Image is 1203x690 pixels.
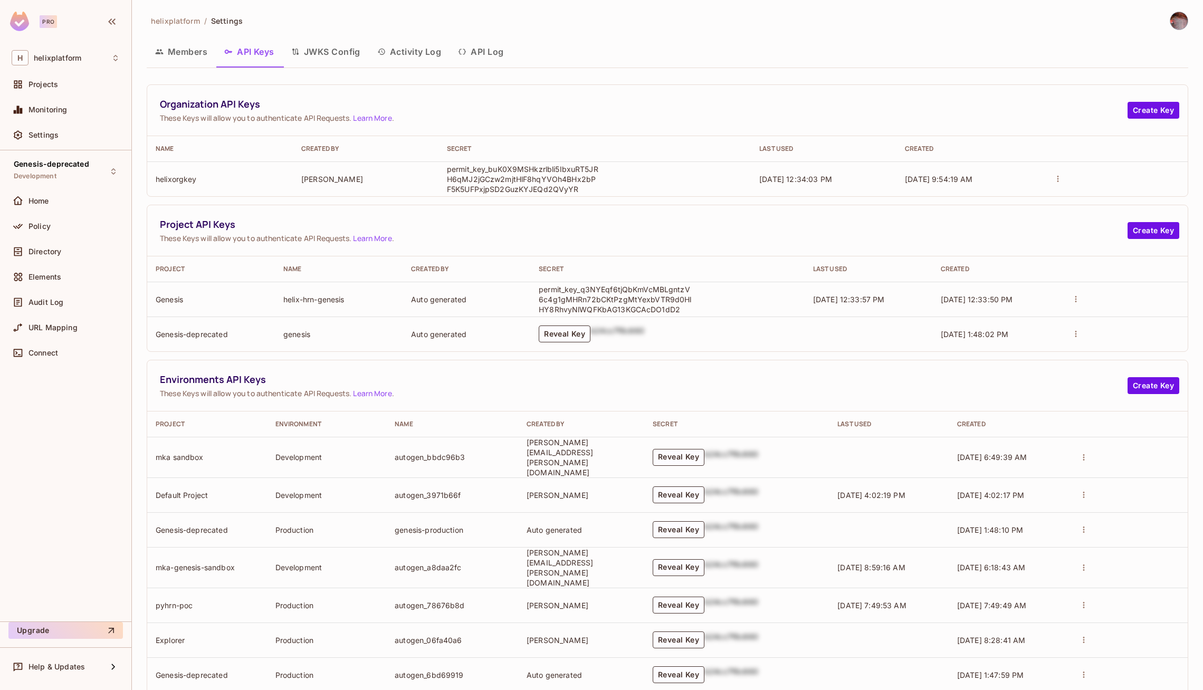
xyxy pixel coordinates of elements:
button: Create Key [1128,377,1179,394]
span: [DATE] 4:02:19 PM [837,491,905,500]
span: Settings [28,131,59,139]
td: helixorgkey [147,161,293,196]
span: Settings [211,16,243,26]
button: actions [1076,632,1091,647]
td: pyhrn-poc [147,588,267,622]
span: Directory [28,247,61,256]
button: API Log [450,39,512,65]
td: mka-genesis-sandbox [147,547,267,588]
span: Workspace: helixplatform [34,54,81,62]
span: URL Mapping [28,323,78,332]
div: Secret [653,420,820,428]
div: Environment [275,420,378,428]
td: Explorer [147,622,267,657]
span: Projects [28,80,58,89]
span: [DATE] 6:18:43 AM [957,563,1026,572]
img: SReyMgAAAABJRU5ErkJggg== [10,12,29,31]
button: Reveal Key [653,559,704,576]
span: Help & Updates [28,663,85,671]
td: Default Project [147,477,267,512]
div: b24cc7f8c660 [704,521,758,538]
button: Upgrade [8,622,123,639]
a: Learn More [353,388,392,398]
td: mka sandbox [147,437,267,477]
button: Reveal Key [653,486,704,503]
span: Genesis-deprecated [14,160,89,168]
div: Secret [447,145,742,153]
p: permit_key_buK0X9MSHkzrlbli5IbxuRT5JRH6qMJ2jGCzw2mjtHlF8hqYVOh4BHx2bPF5K5UFPxjpSD2GuzKYJEQd2QVyYR [447,164,600,194]
span: [DATE] 12:33:50 PM [941,295,1013,304]
td: Genesis-deprecated [147,317,275,351]
td: [PERSON_NAME][EMAIL_ADDRESS][PERSON_NAME][DOMAIN_NAME] [518,547,644,588]
div: Pro [40,15,57,28]
button: Reveal Key [539,325,590,342]
button: API Keys [216,39,283,65]
td: Auto generated [403,282,530,317]
span: [DATE] 8:59:16 AM [837,563,905,572]
td: Auto generated [518,512,644,547]
span: Connect [28,349,58,357]
span: Policy [28,222,51,231]
span: helixplatform [151,16,200,26]
span: Development [14,172,56,180]
span: Home [28,197,49,205]
div: Last Used [813,265,924,273]
div: Name [395,420,510,428]
div: Project [156,420,259,428]
button: actions [1076,450,1091,465]
button: actions [1076,522,1091,537]
span: [DATE] 4:02:17 PM [957,491,1025,500]
div: Secret [539,265,796,273]
span: Elements [28,273,61,281]
td: autogen_3971b66f [386,477,518,512]
td: autogen_78676b8d [386,588,518,622]
td: autogen_a8daa2fc [386,547,518,588]
div: Project [156,265,266,273]
button: Reveal Key [653,521,704,538]
span: [DATE] 8:28:41 AM [957,636,1026,645]
div: Name [283,265,394,273]
td: Development [267,547,387,588]
div: Last Used [759,145,888,153]
button: Activity Log [369,39,450,65]
span: [DATE] 9:54:19 AM [905,175,973,184]
span: Environments API Keys [160,373,1128,386]
td: Production [267,512,387,547]
span: Audit Log [28,298,63,306]
div: Created [957,420,1060,428]
span: Project API Keys [160,218,1128,231]
li: / [204,16,207,26]
div: b24cc7f8c660 [704,666,758,683]
div: b24cc7f8c660 [704,559,758,576]
button: actions [1051,171,1065,186]
span: These Keys will allow you to authenticate API Requests. . [160,388,1128,398]
td: autogen_bbdc96b3 [386,437,518,477]
div: b24cc7f8c660 [704,486,758,503]
td: [PERSON_NAME] [518,477,644,512]
p: permit_key_q3NYEqf6tjQbKmVcMBLgntzV6c4g1gMHRn72bCKtPzgMtYexbVTR9d0HlHY8RhvyNlWQFKbAG13KGCAcDO1dD2 [539,284,692,314]
span: These Keys will allow you to authenticate API Requests. . [160,233,1128,243]
button: Create Key [1128,222,1179,239]
div: b24cc7f8c660 [704,631,758,648]
div: b24cc7f8c660 [704,449,758,466]
button: actions [1076,560,1091,575]
td: Genesis-deprecated [147,512,267,547]
button: Create Key [1128,102,1179,119]
td: helix-hrn-genesis [275,282,403,317]
span: [DATE] 1:47:59 PM [957,670,1024,679]
button: actions [1076,487,1091,502]
div: Created [941,265,1052,273]
td: Development [267,477,387,512]
td: genesis [275,317,403,351]
img: David Earl [1170,12,1188,30]
td: Production [267,622,387,657]
span: [DATE] 1:48:02 PM [941,330,1009,339]
button: actions [1068,327,1083,341]
span: Organization API Keys [160,98,1128,111]
div: Created By [411,265,522,273]
td: [PERSON_NAME] [518,622,644,657]
td: Genesis [147,282,275,317]
span: [DATE] 7:49:49 AM [957,601,1027,610]
span: [DATE] 1:48:10 PM [957,525,1024,534]
div: Last Used [837,420,940,428]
